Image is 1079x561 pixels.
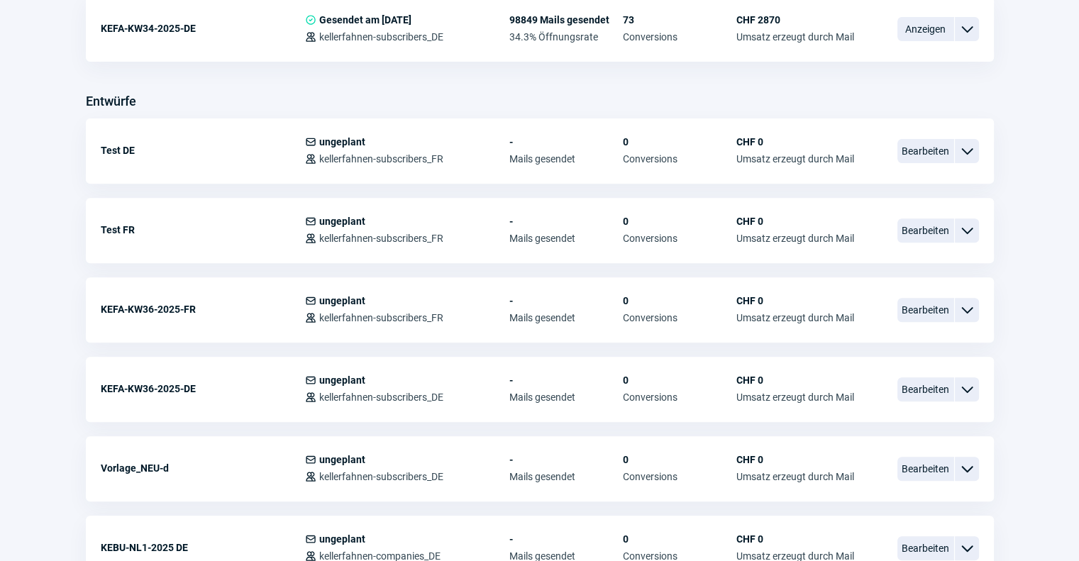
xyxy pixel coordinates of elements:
[101,374,305,403] div: KEFA-KW36-2025-DE
[319,391,443,403] span: kellerfahnen-subscribers_DE
[509,14,623,26] span: 98849 Mails gesendet
[897,139,954,163] span: Bearbeiten
[101,295,305,323] div: KEFA-KW36-2025-FR
[897,298,954,322] span: Bearbeiten
[736,471,854,482] span: Umsatz erzeugt durch Mail
[319,153,443,165] span: kellerfahnen-subscribers_FR
[736,533,854,545] span: CHF 0
[736,14,854,26] span: CHF 2870
[623,454,736,465] span: 0
[736,391,854,403] span: Umsatz erzeugt durch Mail
[101,14,305,43] div: KEFA-KW34-2025-DE
[86,90,136,113] h3: Entwürfe
[623,233,736,244] span: Conversions
[623,295,736,306] span: 0
[736,454,854,465] span: CHF 0
[623,153,736,165] span: Conversions
[509,471,623,482] span: Mails gesendet
[623,136,736,148] span: 0
[319,14,411,26] span: Gesendet am [DATE]
[101,454,305,482] div: Vorlage_NEU-d
[736,31,854,43] span: Umsatz erzeugt durch Mail
[736,374,854,386] span: CHF 0
[509,533,623,545] span: -
[509,374,623,386] span: -
[897,17,954,41] span: Anzeigen
[319,374,365,386] span: ungeplant
[736,312,854,323] span: Umsatz erzeugt durch Mail
[509,295,623,306] span: -
[509,136,623,148] span: -
[319,454,365,465] span: ungeplant
[319,295,365,306] span: ungeplant
[736,295,854,306] span: CHF 0
[101,216,305,244] div: Test FR
[897,377,954,401] span: Bearbeiten
[623,312,736,323] span: Conversions
[623,471,736,482] span: Conversions
[319,312,443,323] span: kellerfahnen-subscribers_FR
[509,31,623,43] span: 34.3% Öffnungsrate
[319,471,443,482] span: kellerfahnen-subscribers_DE
[319,31,443,43] span: kellerfahnen-subscribers_DE
[736,233,854,244] span: Umsatz erzeugt durch Mail
[319,533,365,545] span: ungeplant
[509,153,623,165] span: Mails gesendet
[736,216,854,227] span: CHF 0
[736,153,854,165] span: Umsatz erzeugt durch Mail
[623,374,736,386] span: 0
[897,457,954,481] span: Bearbeiten
[897,218,954,243] span: Bearbeiten
[897,536,954,560] span: Bearbeiten
[509,312,623,323] span: Mails gesendet
[623,14,736,26] span: 73
[509,216,623,227] span: -
[623,31,736,43] span: Conversions
[101,136,305,165] div: Test DE
[319,216,365,227] span: ungeplant
[509,454,623,465] span: -
[623,216,736,227] span: 0
[509,391,623,403] span: Mails gesendet
[623,533,736,545] span: 0
[623,391,736,403] span: Conversions
[509,233,623,244] span: Mails gesendet
[736,136,854,148] span: CHF 0
[319,233,443,244] span: kellerfahnen-subscribers_FR
[319,136,365,148] span: ungeplant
